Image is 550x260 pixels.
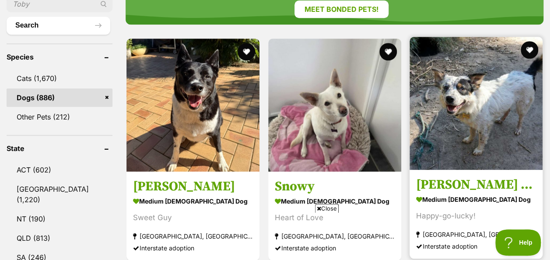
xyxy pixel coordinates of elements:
h3: Snowy [275,178,395,195]
img: Marley - Australian Kelpie x Border Collie Dog [126,39,259,172]
header: Species [7,53,112,61]
button: favourite [521,41,538,59]
header: State [7,144,112,152]
button: Search [7,17,110,34]
a: Meet bonded pets! [294,0,389,18]
a: Other Pets (212) [7,108,112,126]
strong: [GEOGRAPHIC_DATA], [GEOGRAPHIC_DATA] [416,228,536,240]
a: QLD (813) [7,229,112,247]
strong: medium [DEMOGRAPHIC_DATA] Dog [275,195,395,207]
iframe: Help Scout Beacon - Open [495,229,541,256]
strong: medium [DEMOGRAPHIC_DATA] Dog [133,195,253,207]
a: ACT (602) [7,161,112,179]
a: Dogs (886) [7,88,112,107]
button: favourite [379,43,397,60]
h3: [PERSON_NAME] (3) [416,176,536,193]
span: Close [315,204,339,213]
div: Interstate adoption [416,240,536,252]
div: Happy-go-lucky! [416,210,536,222]
a: [GEOGRAPHIC_DATA] (1,220) [7,180,112,209]
a: NT (190) [7,210,112,228]
img: Milo (3) - Australian Cattle Dog x Australian Terrier x Border Collie Dog [410,37,543,170]
h3: [PERSON_NAME] [133,178,253,195]
img: Snowy - Australian Kelpie Dog [268,39,401,172]
a: Cats (1,670) [7,69,112,88]
a: [PERSON_NAME] (3) medium [DEMOGRAPHIC_DATA] Dog Happy-go-lucky! [GEOGRAPHIC_DATA], [GEOGRAPHIC_DA... [410,170,543,259]
button: favourite [238,43,256,60]
strong: medium [DEMOGRAPHIC_DATA] Dog [416,193,536,206]
iframe: Advertisement [116,216,434,256]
